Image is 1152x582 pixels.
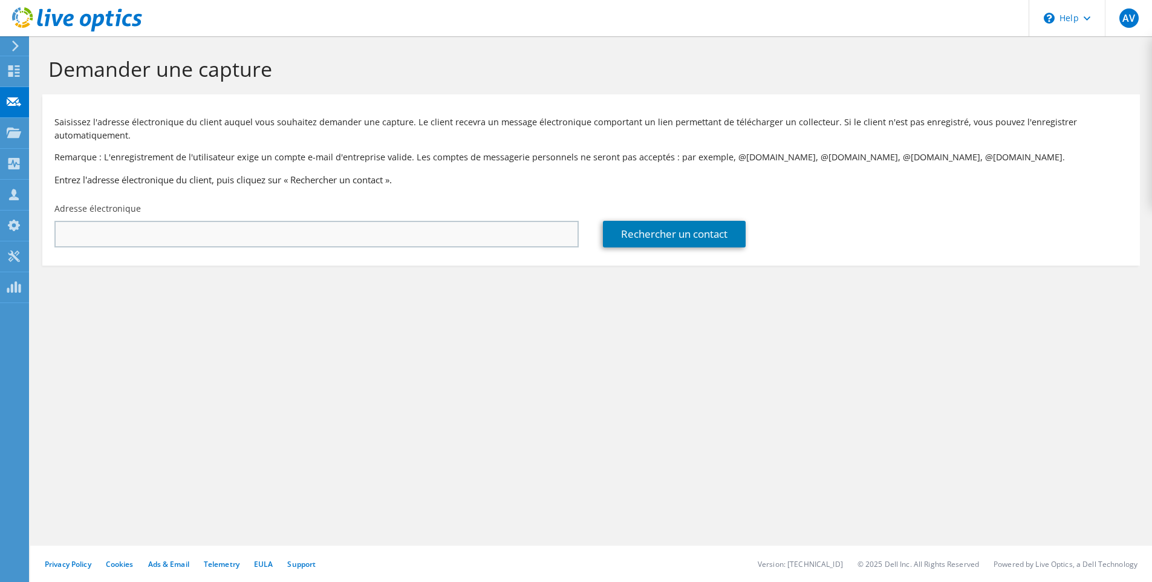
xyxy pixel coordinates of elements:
[45,559,91,569] a: Privacy Policy
[758,559,843,569] li: Version: [TECHNICAL_ID]
[254,559,273,569] a: EULA
[204,559,239,569] a: Telemetry
[54,203,141,215] label: Adresse électronique
[54,116,1128,142] p: Saisissez l'adresse électronique du client auquel vous souhaitez demander une capture. Le client ...
[148,559,189,569] a: Ads & Email
[603,221,746,247] a: Rechercher un contact
[1119,8,1139,28] span: AV
[106,559,134,569] a: Cookies
[54,151,1128,164] p: Remarque : L'enregistrement de l'utilisateur exige un compte e-mail d'entreprise valide. Les comp...
[54,173,1128,186] h3: Entrez l'adresse électronique du client, puis cliquez sur « Rechercher un contact ».
[1044,13,1055,24] svg: \n
[287,559,316,569] a: Support
[994,559,1137,569] li: Powered by Live Optics, a Dell Technology
[48,56,1128,82] h1: Demander une capture
[857,559,979,569] li: © 2025 Dell Inc. All Rights Reserved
